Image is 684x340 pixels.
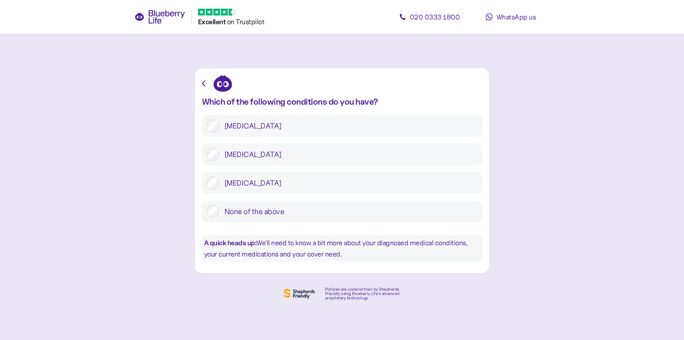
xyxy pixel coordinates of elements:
b: A quick heads up: [204,239,257,247]
a: 020 0333 1800 [390,8,468,26]
label: [MEDICAL_DATA] [219,148,478,161]
span: 020 0333 1800 [410,13,460,21]
img: Shephers Friendly [282,287,316,301]
span: on Trustpilot [227,17,265,26]
span: Excellent ️ [198,18,227,26]
div: We'll need to know a bit more about your diagnosed medical conditions, your current medications a... [202,235,482,262]
label: [MEDICAL_DATA] [219,176,478,189]
div: Which of the following conditions do you have? [202,97,482,106]
label: [MEDICAL_DATA] [219,119,478,132]
div: Policies are underwritten by Shepherds Friendly using Blueberry Life’s advanced proprietary techn... [325,287,402,300]
span: WhatsApp us [496,13,536,21]
label: None of the above [219,205,478,218]
a: WhatsApp us [472,8,550,26]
